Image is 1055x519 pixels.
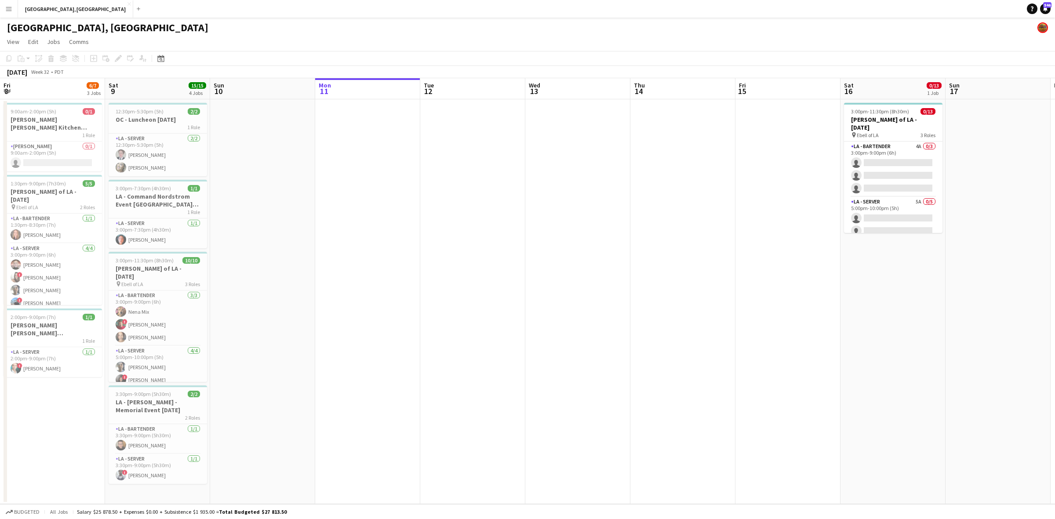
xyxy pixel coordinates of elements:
[116,185,171,192] span: 3:00pm-7:30pm (4h30m)
[55,69,64,75] div: PDT
[83,108,95,115] span: 0/1
[109,454,207,484] app-card-role: LA - Server1/13:30pm-9:00pm (5h30m)![PERSON_NAME]
[4,103,102,171] app-job-card: 9:00am-2:00pm (5h)0/1[PERSON_NAME] [PERSON_NAME] Kitchen [DATE]1 Role[PERSON_NAME]0/19:00am-2:00p...
[189,82,206,89] span: 15/15
[844,142,942,197] app-card-role: LA - Bartender4A0/33:00pm-9:00pm (6h)
[122,319,127,324] span: !
[185,281,200,287] span: 3 Roles
[7,68,27,76] div: [DATE]
[109,252,207,382] app-job-card: 3:00pm-11:30pm (8h30m)10/10[PERSON_NAME] of LA - [DATE] Ebell of LA3 RolesLA - Bartender3/33:00pm...
[48,508,69,515] span: All jobs
[17,363,22,368] span: !
[109,265,207,280] h3: [PERSON_NAME] of LA - [DATE]
[69,38,89,46] span: Comms
[77,508,287,515] div: Salary $25 878.50 + Expenses $0.00 + Subsistence $1 935.00 =
[4,142,102,171] app-card-role: [PERSON_NAME]0/19:00am-2:00pm (5h)
[844,81,854,89] span: Sat
[212,86,224,96] span: 10
[4,188,102,203] h3: [PERSON_NAME] of LA - [DATE]
[122,374,127,380] span: !
[187,124,200,131] span: 1 Role
[317,86,331,96] span: 11
[529,81,540,89] span: Wed
[187,209,200,215] span: 1 Role
[4,321,102,337] h3: [PERSON_NAME] [PERSON_NAME] [GEOGRAPHIC_DATA][PERSON_NAME][DEMOGRAPHIC_DATA] [DATE]
[4,36,23,47] a: View
[87,90,101,96] div: 3 Jobs
[634,81,645,89] span: Thu
[116,257,174,264] span: 3:00pm-11:30pm (8h30m)
[82,338,95,344] span: 1 Role
[28,38,38,46] span: Edit
[17,272,22,277] span: !
[4,347,102,377] app-card-role: LA - Server1/12:00pm-9:00pm (7h)![PERSON_NAME]
[80,204,95,211] span: 2 Roles
[109,398,207,414] h3: LA - [PERSON_NAME] - Memorial Event [DATE]
[109,346,207,414] app-card-role: LA - Server4/45:00pm-10:00pm (5h)[PERSON_NAME]![PERSON_NAME]
[4,214,102,243] app-card-role: LA - Bartender1/11:30pm-8:30pm (7h)[PERSON_NAME]
[83,314,95,320] span: 1/1
[11,180,66,187] span: 1:30pm-9:00pm (7h30m)
[121,281,143,287] span: Ebell of LA
[188,391,200,397] span: 2/2
[949,81,960,89] span: Sun
[109,116,207,123] h3: OC - Luncheon [DATE]
[1037,22,1048,33] app-user-avatar: Rollin Hero
[2,86,11,96] span: 8
[424,81,434,89] span: Tue
[527,86,540,96] span: 13
[920,108,935,115] span: 0/13
[18,0,133,18] button: [GEOGRAPHIC_DATA], [GEOGRAPHIC_DATA]
[109,103,207,176] app-job-card: 12:30pm-5:30pm (5h)2/2OC - Luncheon [DATE]1 RoleLA - Server2/212:30pm-5:30pm (5h)[PERSON_NAME][PE...
[107,86,118,96] span: 9
[219,508,287,515] span: Total Budgeted $27 813.50
[4,243,102,312] app-card-role: LA - Server4/43:00pm-9:00pm (6h)[PERSON_NAME]![PERSON_NAME][PERSON_NAME]![PERSON_NAME]
[109,134,207,176] app-card-role: LA - Server2/212:30pm-5:30pm (5h)[PERSON_NAME][PERSON_NAME]
[116,108,164,115] span: 12:30pm-5:30pm (5h)
[109,385,207,484] app-job-card: 3:30pm-9:00pm (5h30m)2/2LA - [PERSON_NAME] - Memorial Event [DATE]2 RolesLA - Bartender1/13:30pm-...
[65,36,92,47] a: Comms
[82,132,95,138] span: 1 Role
[739,81,746,89] span: Fri
[422,86,434,96] span: 12
[11,314,56,320] span: 2:00pm-9:00pm (7h)
[844,197,942,278] app-card-role: LA - Server5A0/55:00pm-10:00pm (5h)
[16,204,38,211] span: Ebell of LA
[29,69,51,75] span: Week 32
[182,257,200,264] span: 10/10
[214,81,224,89] span: Sun
[109,218,207,248] app-card-role: LA - Server1/13:00pm-7:30pm (4h30m)[PERSON_NAME]
[17,298,22,303] span: !
[844,103,942,233] app-job-card: 3:00pm-11:30pm (8h30m)0/13[PERSON_NAME] of LA - [DATE] Ebell of LA3 RolesLA - Bartender4A0/33:00p...
[1043,2,1051,8] span: 546
[189,90,206,96] div: 4 Jobs
[7,38,19,46] span: View
[4,308,102,377] app-job-card: 2:00pm-9:00pm (7h)1/1[PERSON_NAME] [PERSON_NAME] [GEOGRAPHIC_DATA][PERSON_NAME][DEMOGRAPHIC_DATA]...
[109,81,118,89] span: Sat
[851,108,909,115] span: 3:00pm-11:30pm (8h30m)
[857,132,879,138] span: Ebell of LA
[4,81,11,89] span: Fri
[14,509,40,515] span: Budgeted
[844,116,942,131] h3: [PERSON_NAME] of LA - [DATE]
[109,180,207,248] div: 3:00pm-7:30pm (4h30m)1/1LA - Command Nordstrom Event [GEOGRAPHIC_DATA] [DATE]1 RoleLA - Server1/1...
[87,82,99,89] span: 6/7
[25,36,42,47] a: Edit
[920,132,935,138] span: 3 Roles
[83,180,95,187] span: 5/5
[47,38,60,46] span: Jobs
[738,86,746,96] span: 15
[11,108,56,115] span: 9:00am-2:00pm (5h)
[1040,4,1051,14] a: 546
[185,414,200,421] span: 2 Roles
[44,36,64,47] a: Jobs
[109,290,207,346] app-card-role: LA - Bartender3/33:00pm-9:00pm (6h)Nena Mix![PERSON_NAME][PERSON_NAME]
[188,185,200,192] span: 1/1
[188,108,200,115] span: 2/2
[927,90,941,96] div: 1 Job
